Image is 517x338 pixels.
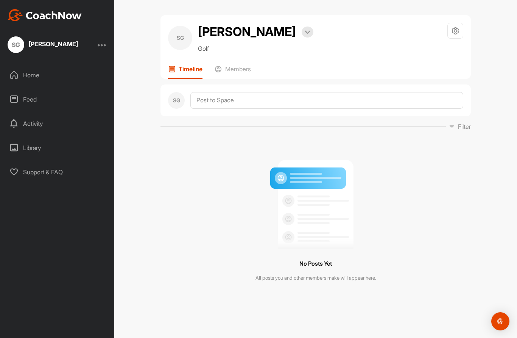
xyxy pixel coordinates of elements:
div: Home [4,66,111,84]
div: SG [8,36,24,53]
div: SG [168,26,192,50]
img: arrow-down [305,30,310,34]
p: Filter [458,122,471,131]
p: Golf [198,44,313,53]
p: Timeline [179,65,202,73]
h2: [PERSON_NAME] [198,23,296,41]
div: Feed [4,90,111,109]
div: Activity [4,114,111,133]
img: null result [268,154,363,249]
img: CoachNow [8,9,82,21]
div: SG [168,92,185,109]
div: [PERSON_NAME] [29,41,78,47]
div: Support & FAQ [4,163,111,182]
p: All posts you and other members make will appear here. [255,274,376,282]
h3: No Posts Yet [299,259,332,269]
div: Open Intercom Messenger [491,312,509,330]
p: Members [225,65,251,73]
div: Library [4,138,111,157]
